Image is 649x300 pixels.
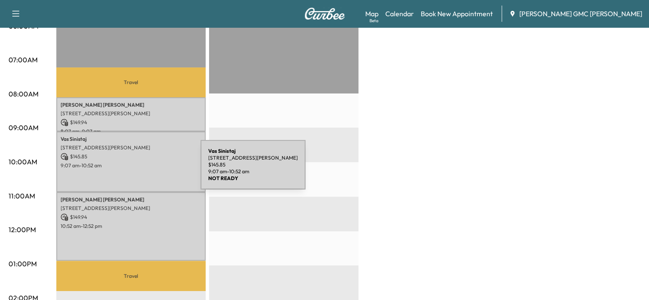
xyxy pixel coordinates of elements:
p: $ 149.94 [61,119,201,126]
p: [STREET_ADDRESS][PERSON_NAME] [61,144,201,151]
p: [PERSON_NAME] [PERSON_NAME] [61,196,201,203]
a: MapBeta [365,9,378,19]
img: Curbee Logo [304,8,345,20]
p: 09:00AM [9,122,38,133]
p: [STREET_ADDRESS][PERSON_NAME] [61,110,201,117]
p: 10:00AM [9,157,37,167]
p: [PERSON_NAME] [PERSON_NAME] [61,102,201,108]
p: 11:00AM [9,191,35,201]
p: 8:07 am - 9:07 am [61,128,201,135]
p: 10:52 am - 12:52 pm [61,223,201,230]
p: Travel [56,261,206,291]
p: 12:00PM [9,224,36,235]
p: [STREET_ADDRESS][PERSON_NAME] [61,205,201,212]
a: Calendar [385,9,414,19]
p: 07:00AM [9,55,38,65]
div: Beta [370,17,378,24]
p: 9:07 am - 10:52 am [61,162,201,169]
p: $ 149.94 [61,213,201,221]
p: 08:00AM [9,89,38,99]
p: Travel [56,67,206,97]
p: Vas Sinistaj [61,136,201,143]
p: $ 145.85 [61,153,201,160]
span: [PERSON_NAME] GMC [PERSON_NAME] [519,9,642,19]
a: Book New Appointment [421,9,493,19]
p: 01:00PM [9,259,37,269]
